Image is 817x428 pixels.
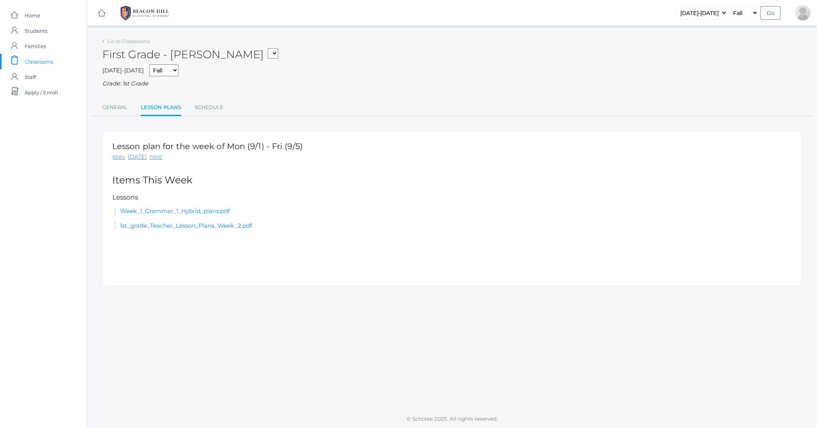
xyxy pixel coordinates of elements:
h2: First Grade - [PERSON_NAME] [102,49,278,60]
span: Home [25,8,40,23]
a: prev [112,153,125,161]
a: Week_1_Grammar_1_Hybrid_plans.pdf [120,207,230,215]
h5: Lessons [112,194,792,201]
a: Go to Classrooms [107,38,150,44]
span: Students [25,23,47,39]
span: [DATE]-[DATE] [102,67,144,74]
div: Katelyn Doss [795,5,810,20]
input: Go [760,6,780,20]
span: Classrooms [25,54,53,69]
div: Grade: 1st Grade [102,79,802,88]
img: BHCALogos-05-308ed15e86a5a0abce9b8dd61676a3503ac9727e845dece92d48e8588c001991.png [116,3,173,23]
span: Staff [25,69,36,85]
a: [DATE] [128,153,147,161]
span: Families [25,39,46,54]
a: Schedule [195,100,223,115]
a: Lesson Plans [141,100,181,116]
a: 1st_grade_Teacher_Lesson_Plans_Week_2.pdf [120,222,252,229]
span: Apply / Enroll [25,85,58,100]
a: General [102,100,127,115]
a: next [150,153,162,161]
h1: Lesson plan for the week of Mon (9/1) - Fri (9/5) [112,142,303,151]
p: © Scholae 2025. All rights reserved. [87,415,817,423]
h2: Items This Week [112,175,792,186]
